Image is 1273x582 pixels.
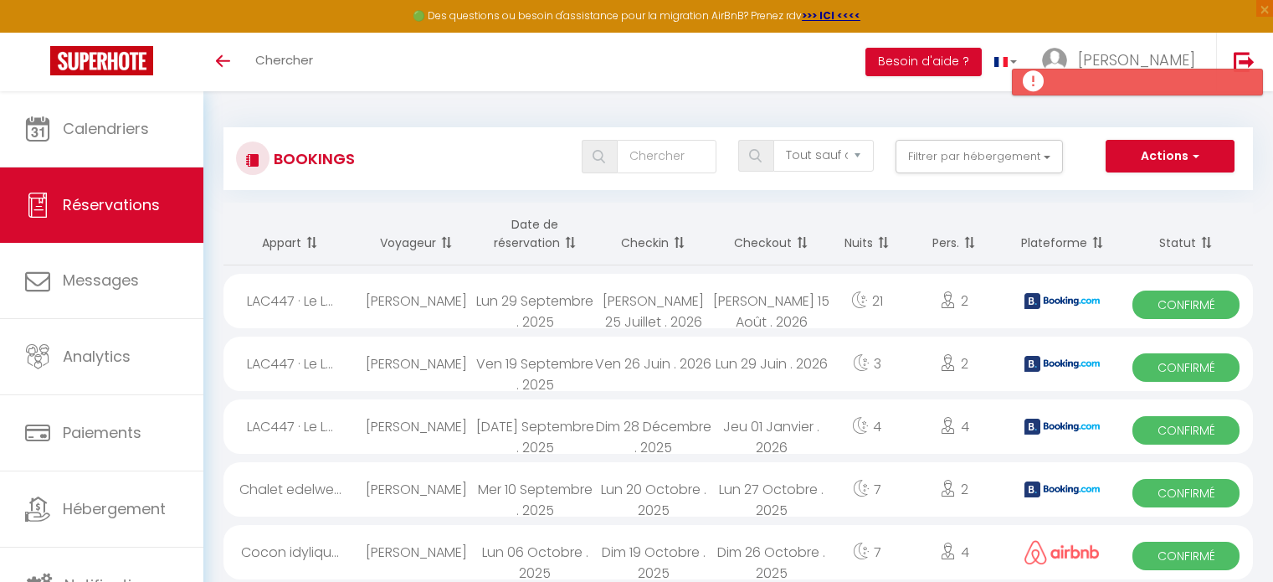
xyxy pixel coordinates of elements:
span: Chercher [255,51,313,69]
th: Sort by guest [357,203,475,265]
span: Calendriers [63,118,149,139]
a: >>> ICI <<<< [802,8,860,23]
button: Actions [1106,140,1235,173]
button: Besoin d'aide ? [865,48,982,76]
th: Sort by rentals [223,203,357,265]
input: Chercher [617,140,716,173]
h3: Bookings [269,140,355,178]
span: Analytics [63,346,131,367]
span: Paiements [63,422,141,443]
th: Sort by channel [1006,203,1119,265]
span: Messages [63,270,139,291]
button: Filtrer par hébergement [896,140,1063,173]
th: Sort by status [1119,203,1253,265]
img: ... [1042,48,1067,73]
span: Réservations [63,194,160,215]
a: Chercher [243,33,326,91]
span: Hébergement [63,498,166,519]
th: Sort by nights [831,203,903,265]
th: Sort by booking date [475,203,593,265]
img: logout [1234,51,1255,72]
a: ... [PERSON_NAME] [1029,33,1216,91]
span: [PERSON_NAME] [1078,49,1195,70]
th: Sort by checkin [594,203,712,265]
th: Sort by people [903,203,1006,265]
img: Super Booking [50,46,153,75]
th: Sort by checkout [712,203,830,265]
